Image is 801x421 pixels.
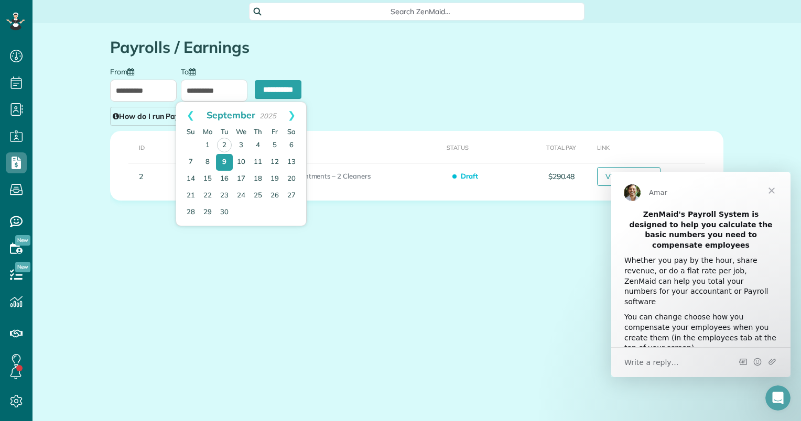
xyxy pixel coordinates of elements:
label: From [110,67,139,75]
span: Sunday [187,127,195,136]
span: New [15,262,30,272]
a: 1 [199,137,216,154]
span: Friday [272,127,278,136]
a: 30 [216,204,233,221]
a: 6 [283,137,300,154]
a: 5 [266,137,283,154]
a: 14 [182,171,199,187]
label: To [181,67,201,75]
a: 23 [216,187,233,204]
a: 18 [250,171,266,187]
a: Prev [176,102,205,128]
a: 4 [250,137,266,154]
a: 21 [182,187,199,204]
th: Pay Period [173,131,276,163]
span: Saturday [287,127,296,136]
th: Link [579,131,723,163]
a: 13 [283,154,300,171]
a: 25 [250,187,266,204]
a: 8 [199,154,216,171]
a: 11 [250,154,266,171]
span: September [207,109,255,120]
a: 15 [199,171,216,187]
a: 20 [283,171,300,187]
a: 19 [266,171,283,187]
h1: Payrolls / Earnings [110,39,723,56]
a: 22 [199,187,216,204]
td: $290.48 [516,163,579,190]
th: Total Pay [516,131,579,163]
th: Status [442,131,516,163]
iframe: Intercom live chat message [611,172,791,377]
td: 3 Appointments – 2 Cleaners [276,163,443,190]
td: 2 [110,163,173,190]
a: 28 [182,204,199,221]
a: 24 [233,187,250,204]
span: Draft [454,167,482,185]
a: 27 [283,187,300,204]
a: 2 [217,138,232,152]
a: 29 [199,204,216,221]
a: How do I run Payroll? [110,107,197,126]
a: 7 [182,154,199,171]
span: 2025 [259,112,276,120]
a: 26 [266,187,283,204]
a: 9 [216,154,233,171]
a: 17 [233,171,250,187]
span: Tuesday [221,127,229,136]
a: Next [277,102,306,128]
a: View and Edit [597,167,661,186]
th: ID [110,131,173,163]
span: Wednesday [236,127,246,136]
a: 12 [266,154,283,171]
span: New [15,235,30,246]
iframe: Intercom live chat [765,385,791,411]
span: Monday [203,127,212,136]
th: Details [276,131,443,163]
span: Thursday [254,127,262,136]
a: 3 [233,137,250,154]
a: 10 [233,154,250,171]
a: 16 [216,171,233,187]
